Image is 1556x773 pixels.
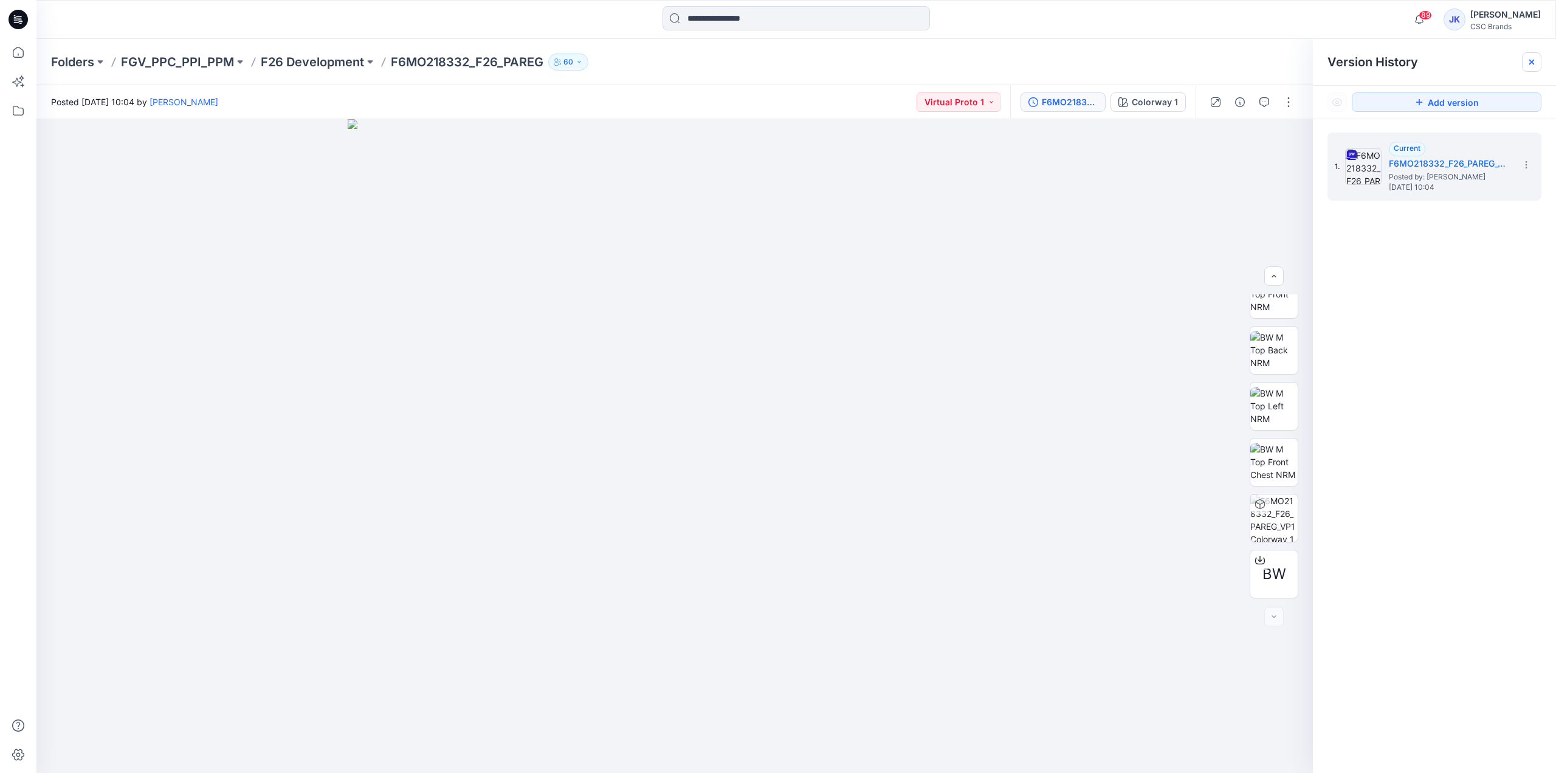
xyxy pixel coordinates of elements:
[1250,331,1298,369] img: BW M Top Back NRM
[1389,183,1510,192] span: [DATE] 10:04
[391,54,543,71] p: F6MO218332_F26_PAREG
[1110,92,1186,112] button: Colorway 1
[563,55,573,69] p: 60
[1132,95,1178,109] div: Colorway 1
[1394,144,1420,153] span: Current
[121,54,234,71] a: FGV_PPC_PPI_PPM
[1389,156,1510,171] h5: F6MO218332_F26_PAREG_VP1
[1352,92,1541,112] button: Add version
[1327,92,1347,112] button: Show Hidden Versions
[348,119,1001,773] img: eyJhbGciOiJIUzI1NiIsImtpZCI6IjAiLCJzbHQiOiJzZXMiLCJ0eXAiOiJKV1QifQ.eyJkYXRhIjp7InR5cGUiOiJzdG9yYW...
[51,95,218,108] span: Posted [DATE] 10:04 by
[150,97,218,107] a: [PERSON_NAME]
[1335,161,1340,172] span: 1.
[1021,92,1106,112] button: F6MO218332_F26_PAREG_VP1
[1262,563,1286,585] span: BW
[51,54,94,71] a: Folders
[1470,7,1541,22] div: [PERSON_NAME]
[1042,95,1098,109] div: F6MO218332_F26_PAREG_VP1
[1327,55,1418,69] span: Version History
[1470,22,1541,31] div: CSC Brands
[1250,275,1298,313] img: BW M Top Front NRM
[261,54,364,71] a: F26 Development
[1250,494,1298,542] img: F6MO218332_F26_PAREG_VP1 Colorway 1
[1250,387,1298,425] img: BW M Top Left NRM
[1527,57,1537,67] button: Close
[1419,10,1432,20] span: 89
[548,54,588,71] button: 60
[1389,171,1510,183] span: Posted by: Joey Kim
[1230,92,1250,112] button: Details
[1345,148,1382,185] img: F6MO218332_F26_PAREG_VP1
[1444,9,1465,30] div: JK
[1250,443,1298,481] img: BW M Top Front Chest NRM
